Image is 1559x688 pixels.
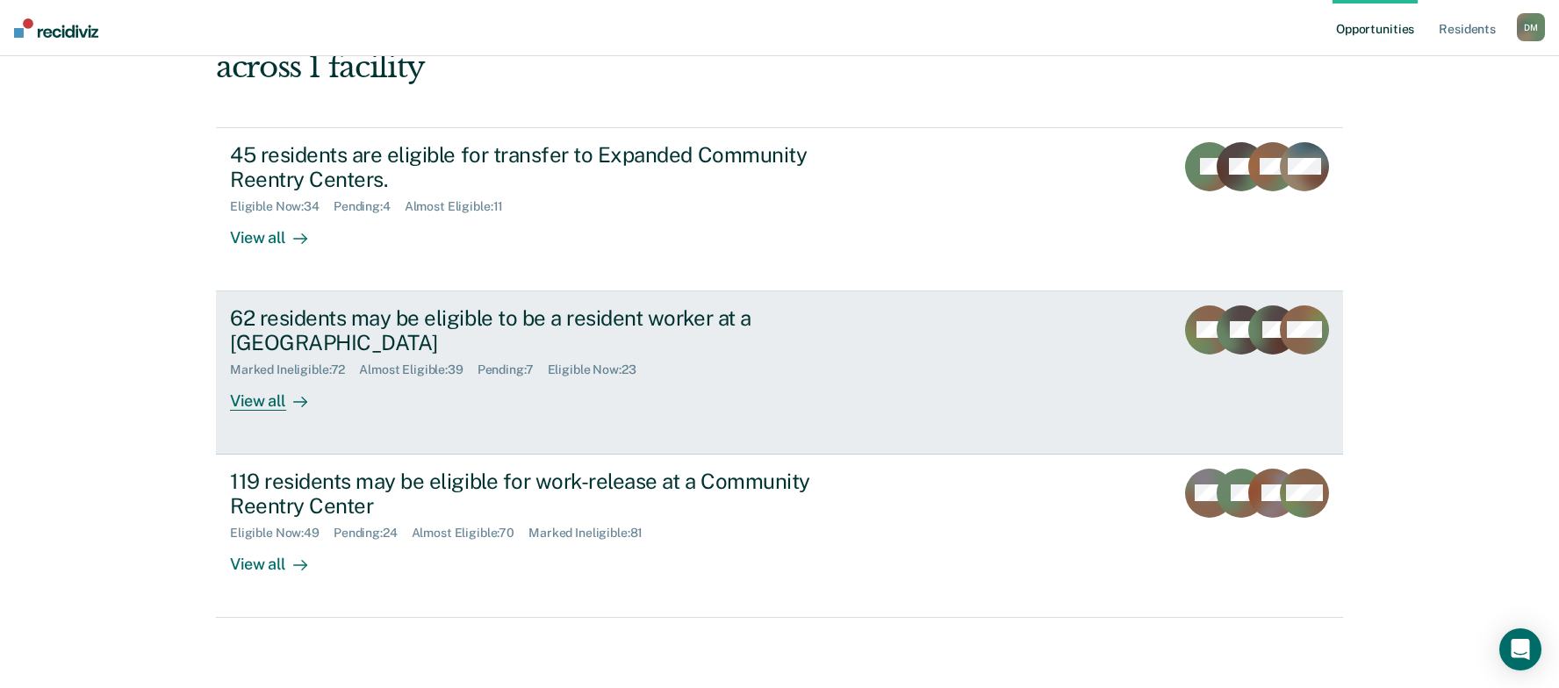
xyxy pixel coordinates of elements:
div: Almost Eligible : 70 [412,526,529,541]
div: Open Intercom Messenger [1499,628,1541,670]
div: Eligible Now : 23 [548,362,650,377]
div: Pending : 4 [334,199,405,214]
a: 62 residents may be eligible to be a resident worker at a [GEOGRAPHIC_DATA]Marked Ineligible:72Al... [216,291,1343,455]
div: Hi, [PERSON_NAME]. We’ve found some outstanding items across 1 facility [216,13,1117,85]
div: 45 residents are eligible for transfer to Expanded Community Reentry Centers. [230,142,846,193]
div: 62 residents may be eligible to be a resident worker at a [GEOGRAPHIC_DATA] [230,305,846,356]
div: View all [230,541,328,575]
div: 119 residents may be eligible for work-release at a Community Reentry Center [230,469,846,520]
div: D M [1517,13,1545,41]
div: Almost Eligible : 39 [359,362,478,377]
button: DM [1517,13,1545,41]
div: Eligible Now : 34 [230,199,334,214]
div: Pending : 7 [478,362,548,377]
div: Marked Ineligible : 72 [230,362,359,377]
div: Pending : 24 [334,526,412,541]
div: Marked Ineligible : 81 [528,526,657,541]
img: Recidiviz [14,18,98,38]
div: Almost Eligible : 11 [405,199,518,214]
div: Eligible Now : 49 [230,526,334,541]
a: 119 residents may be eligible for work-release at a Community Reentry CenterEligible Now:49Pendin... [216,455,1343,618]
a: 45 residents are eligible for transfer to Expanded Community Reentry Centers.Eligible Now:34Pendi... [216,127,1343,291]
div: View all [230,214,328,248]
div: View all [230,377,328,412]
